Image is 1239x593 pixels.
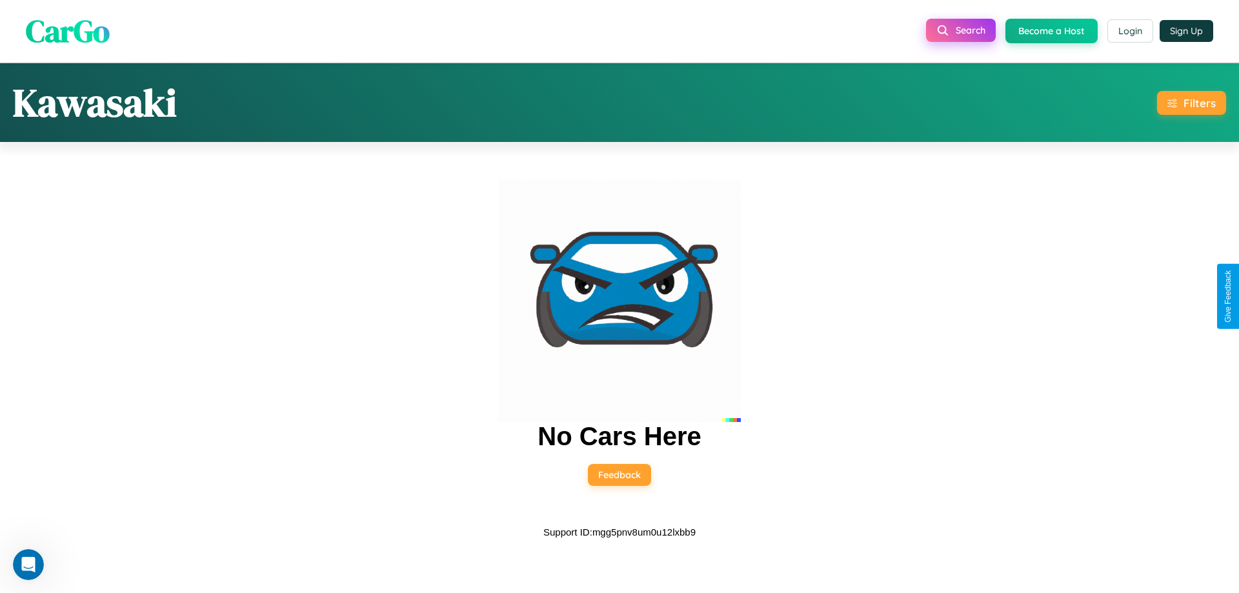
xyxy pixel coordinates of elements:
[1160,20,1213,42] button: Sign Up
[1005,19,1098,43] button: Become a Host
[543,523,696,541] p: Support ID: mgg5pnv8um0u12lxbb9
[956,25,985,36] span: Search
[1157,91,1226,115] button: Filters
[498,179,741,422] img: car
[13,549,44,580] iframe: Intercom live chat
[26,10,110,52] span: CarGo
[588,464,651,486] button: Feedback
[1107,19,1153,43] button: Login
[926,19,996,42] button: Search
[1224,270,1233,323] div: Give Feedback
[538,422,701,451] h2: No Cars Here
[13,76,177,129] h1: Kawasaki
[1184,96,1216,110] div: Filters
